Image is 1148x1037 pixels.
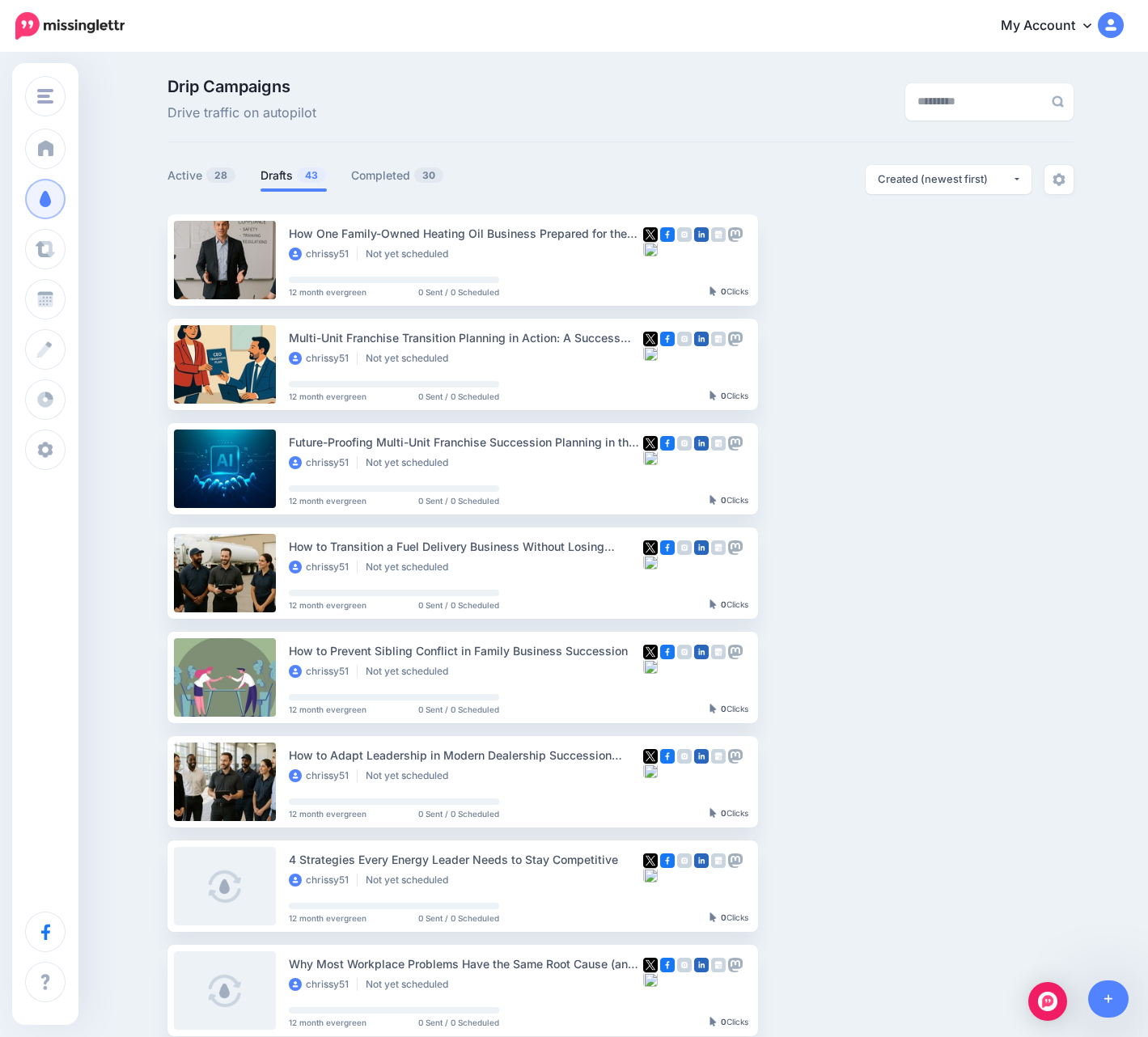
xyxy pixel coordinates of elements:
span: 12 month evergreen [289,288,366,296]
img: search-grey-6.png [1052,95,1064,108]
img: pointer-grey-darker.png [710,286,717,296]
a: Active28 [167,166,236,185]
img: facebook-square.png [660,958,675,972]
div: How to Adapt Leadership in Modern Dealership Succession Planning [289,746,643,764]
div: Clicks [710,705,748,714]
img: google_business-grey-square.png [711,958,726,972]
img: pointer-grey-darker.png [710,599,717,609]
img: mastodon-grey-square.png [728,436,743,451]
div: Clicks [710,496,748,506]
li: chrissy51 [289,769,358,782]
span: 12 month evergreen [289,601,366,609]
img: twitter-square.png [643,749,658,764]
span: 12 month evergreen [289,392,366,400]
img: linkedin-square.png [694,540,709,555]
img: facebook-square.png [660,749,675,764]
img: google_business-grey-square.png [711,436,726,451]
div: Clicks [710,287,748,297]
img: pointer-grey-darker.png [710,495,717,505]
img: google_business-grey-square.png [711,227,726,242]
b: 0 [721,808,727,818]
img: facebook-square.png [660,853,675,868]
b: 0 [721,1017,727,1026]
span: Drip Campaigns [167,78,316,95]
img: bluesky-grey-square.png [643,972,658,987]
span: 43 [297,167,326,183]
li: chrissy51 [289,561,358,574]
img: pointer-grey-darker.png [710,704,717,713]
li: chrissy51 [289,352,358,365]
div: How to Transition a Fuel Delivery Business Without Losing Customers or Control [289,537,643,556]
img: mastodon-grey-square.png [728,958,743,972]
div: Clicks [710,600,748,610]
div: Clicks [710,392,748,401]
img: pointer-grey-darker.png [710,391,717,400]
img: linkedin-square.png [694,749,709,764]
img: bluesky-grey-square.png [643,346,658,361]
span: 12 month evergreen [289,810,366,818]
img: twitter-square.png [643,645,658,659]
div: Created (newest first) [878,171,1012,187]
img: instagram-grey-square.png [677,958,692,972]
img: settings-grey.png [1053,173,1065,186]
img: google_business-grey-square.png [711,332,726,346]
img: bluesky-grey-square.png [643,555,658,569]
div: Clicks [710,809,748,819]
li: Not yet scheduled [366,352,456,365]
img: linkedin-square.png [694,645,709,659]
img: linkedin-square.png [694,227,709,242]
img: google_business-grey-square.png [711,540,726,555]
b: 0 [721,286,727,296]
span: 0 Sent / 0 Scheduled [418,497,499,505]
img: google_business-grey-square.png [711,645,726,659]
li: Not yet scheduled [366,665,456,678]
a: My Account [985,6,1124,46]
span: 12 month evergreen [289,705,366,713]
img: twitter-square.png [643,540,658,555]
img: bluesky-grey-square.png [643,451,658,465]
b: 0 [721,704,727,713]
img: facebook-square.png [660,227,675,242]
span: Drive traffic on autopilot [167,103,316,124]
img: linkedin-square.png [694,958,709,972]
img: mastodon-grey-square.png [728,227,743,242]
a: Completed30 [351,166,444,185]
li: chrissy51 [289,978,358,991]
img: instagram-grey-square.png [677,853,692,868]
li: Not yet scheduled [366,874,456,887]
img: mastodon-grey-square.png [728,853,743,868]
div: Multi-Unit Franchise Transition Planning in Action: A Success Story [289,328,643,347]
li: chrissy51 [289,456,358,469]
b: 0 [721,912,727,922]
img: pointer-grey-darker.png [710,808,717,818]
img: bluesky-grey-square.png [643,868,658,883]
img: mastodon-grey-square.png [728,540,743,555]
img: facebook-square.png [660,436,675,451]
span: 0 Sent / 0 Scheduled [418,288,499,296]
span: 12 month evergreen [289,914,366,922]
div: Why Most Workplace Problems Have the Same Root Cause (and How to Fix It) [289,954,643,973]
a: Drafts43 [261,166,327,185]
img: twitter-square.png [643,227,658,242]
li: Not yet scheduled [366,561,456,574]
img: bluesky-grey-square.png [643,242,658,256]
img: mastodon-grey-square.png [728,332,743,346]
div: Open Intercom Messenger [1028,982,1067,1021]
img: facebook-square.png [660,540,675,555]
li: Not yet scheduled [366,456,456,469]
img: bluesky-grey-square.png [643,659,658,674]
span: 12 month evergreen [289,1018,366,1026]
b: 0 [721,391,727,400]
img: instagram-grey-square.png [677,436,692,451]
img: menu.png [37,89,53,104]
div: How One Family-Owned Heating Oil Business Prepared for the Future [289,224,643,243]
div: Clicks [710,913,748,923]
span: 28 [206,167,235,183]
img: google_business-grey-square.png [711,749,726,764]
img: mastodon-grey-square.png [728,749,743,764]
span: 0 Sent / 0 Scheduled [418,601,499,609]
span: 0 Sent / 0 Scheduled [418,914,499,922]
b: 0 [721,495,727,505]
img: linkedin-square.png [694,332,709,346]
img: twitter-square.png [643,853,658,868]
